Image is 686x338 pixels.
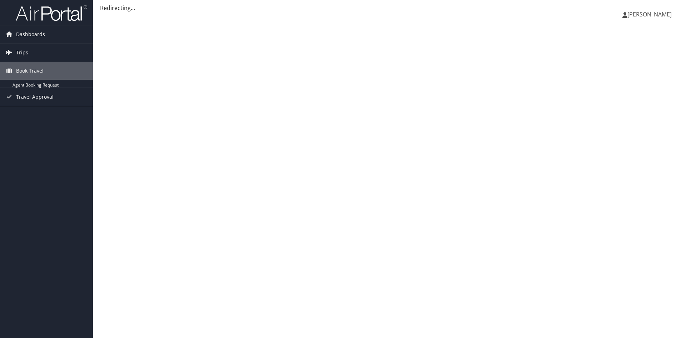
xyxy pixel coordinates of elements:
[16,88,54,106] span: Travel Approval
[100,4,679,12] div: Redirecting...
[627,10,672,18] span: [PERSON_NAME]
[16,62,44,80] span: Book Travel
[622,4,679,25] a: [PERSON_NAME]
[16,25,45,43] span: Dashboards
[16,44,28,62] span: Trips
[16,5,87,21] img: airportal-logo.png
